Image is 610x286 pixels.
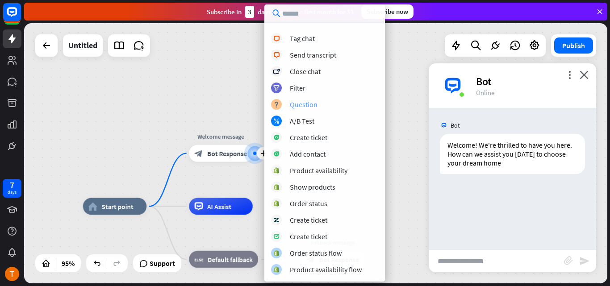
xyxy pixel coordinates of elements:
[68,34,97,57] div: Untitled
[260,150,266,156] i: plus
[183,132,259,141] div: Welcome message
[579,256,590,266] i: send
[195,255,204,264] i: block_fallback
[290,116,314,125] div: A/B Test
[290,182,335,191] div: Show products
[207,6,354,18] div: Subscribe in days to get your first month for $1
[102,202,134,211] span: Start point
[290,100,318,109] div: Question
[88,202,97,211] i: home_2
[10,181,14,189] div: 7
[274,118,280,124] i: block_ab_testing
[273,85,280,91] i: filter
[290,83,305,92] div: Filter
[290,133,327,142] div: Create ticket
[580,70,589,79] i: close
[440,134,585,174] div: Welcome! We're thrilled to have you here. How can we assist you [DATE] to choose your dream home
[245,6,254,18] div: 3
[290,50,336,59] div: Send transcript
[290,149,326,158] div: Add contact
[476,88,585,97] div: Online
[290,166,347,175] div: Product availability
[8,189,17,195] div: days
[290,232,327,241] div: Create ticket
[476,75,585,88] div: Bot
[273,69,280,75] i: block_close_chat
[290,199,327,208] div: Order status
[150,256,175,270] span: Support
[564,256,573,265] i: block_attachment
[290,67,321,76] div: Close chat
[195,149,203,158] i: block_bot_response
[290,216,327,224] div: Create ticket
[3,179,21,198] a: 7 days
[273,36,280,41] i: block_livechat
[7,4,34,30] button: Open LiveChat chat widget
[290,249,342,257] div: Order status flow
[207,149,247,158] span: Bot Response
[565,70,574,79] i: more_vert
[273,52,280,58] i: block_livechat
[207,202,231,211] span: AI Assist
[208,255,253,264] span: Default fallback
[290,265,362,274] div: Product availability flow
[554,37,593,54] button: Publish
[361,4,414,19] div: Subscribe now
[451,121,460,129] span: Bot
[290,34,315,43] div: Tag chat
[59,256,77,270] div: 95%
[274,102,279,108] i: block_question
